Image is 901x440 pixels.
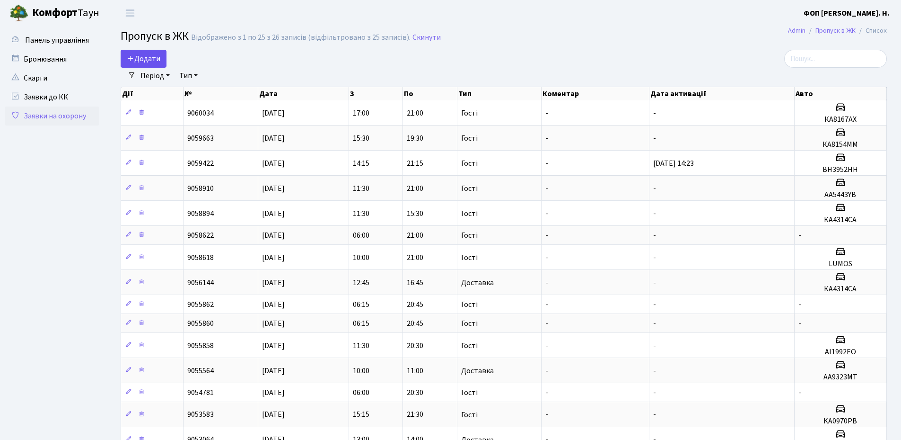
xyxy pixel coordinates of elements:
[353,387,369,398] span: 06:00
[5,31,99,50] a: Панель управління
[262,252,285,263] span: [DATE]
[175,68,201,84] a: Тип
[127,54,160,64] span: Додати
[353,410,369,420] span: 15:15
[798,387,801,398] span: -
[653,318,656,329] span: -
[798,230,801,241] span: -
[653,278,656,288] span: -
[461,411,478,419] span: Гості
[353,366,369,376] span: 10:00
[461,367,494,375] span: Доставка
[542,87,649,100] th: Коментар
[262,208,285,219] span: [DATE]
[545,183,548,194] span: -
[187,183,214,194] span: 9058910
[407,252,423,263] span: 21:00
[461,389,478,396] span: Гості
[187,230,214,241] span: 9058622
[407,183,423,194] span: 21:00
[653,410,656,420] span: -
[545,108,548,118] span: -
[184,87,258,100] th: №
[545,278,548,288] span: -
[653,252,656,263] span: -
[407,410,423,420] span: 21:30
[5,107,99,126] a: Заявки на охорону
[353,230,369,241] span: 06:00
[121,87,184,100] th: Дії
[262,410,285,420] span: [DATE]
[653,133,656,144] span: -
[856,26,887,36] li: Список
[412,33,441,42] a: Скинути
[545,158,548,169] span: -
[545,252,548,263] span: -
[804,8,890,19] a: ФОП [PERSON_NAME]. Н.
[798,216,883,224] h5: КА4314СА
[545,366,548,376] span: -
[353,183,369,194] span: 11:30
[461,279,494,287] span: Доставка
[653,341,656,351] span: -
[262,299,285,310] span: [DATE]
[5,88,99,107] a: Заявки до КК
[653,183,656,194] span: -
[545,208,548,219] span: -
[784,50,887,68] input: Пошук...
[407,341,423,351] span: 20:30
[353,318,369,329] span: 06:15
[461,185,478,192] span: Гості
[407,387,423,398] span: 20:30
[262,341,285,351] span: [DATE]
[187,318,214,329] span: 9055860
[798,299,801,310] span: -
[258,87,349,100] th: Дата
[798,373,883,382] h5: АА9323МТ
[187,278,214,288] span: 9056144
[121,28,189,45] span: Пропуск в ЖК
[795,87,887,100] th: Авто
[187,366,214,376] span: 9055564
[187,299,214,310] span: 9055862
[461,135,478,142] span: Гості
[187,387,214,398] span: 9054781
[407,230,423,241] span: 21:00
[545,410,548,420] span: -
[353,299,369,310] span: 06:15
[798,318,801,329] span: -
[798,115,883,124] h5: КА8167АХ
[461,342,478,350] span: Гості
[25,35,89,45] span: Панель управління
[262,278,285,288] span: [DATE]
[545,299,548,310] span: -
[798,417,883,426] h5: KA0970PB
[461,210,478,217] span: Гості
[653,387,656,398] span: -
[798,140,883,149] h5: КА8154ММ
[349,87,403,100] th: З
[187,133,214,144] span: 9059663
[407,366,423,376] span: 11:00
[262,183,285,194] span: [DATE]
[353,252,369,263] span: 10:00
[798,260,883,269] h5: LUMOS
[653,158,694,169] span: [DATE] 14:23
[545,387,548,398] span: -
[461,254,478,261] span: Гості
[5,69,99,88] a: Скарги
[187,410,214,420] span: 9053583
[262,158,285,169] span: [DATE]
[798,165,883,174] h5: ВН3952НН
[461,232,478,239] span: Гості
[461,320,478,327] span: Гості
[798,285,883,294] h5: КА4314СА
[262,133,285,144] span: [DATE]
[407,318,423,329] span: 20:45
[653,208,656,219] span: -
[262,108,285,118] span: [DATE]
[653,108,656,118] span: -
[353,158,369,169] span: 14:15
[545,133,548,144] span: -
[649,87,795,100] th: Дата активації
